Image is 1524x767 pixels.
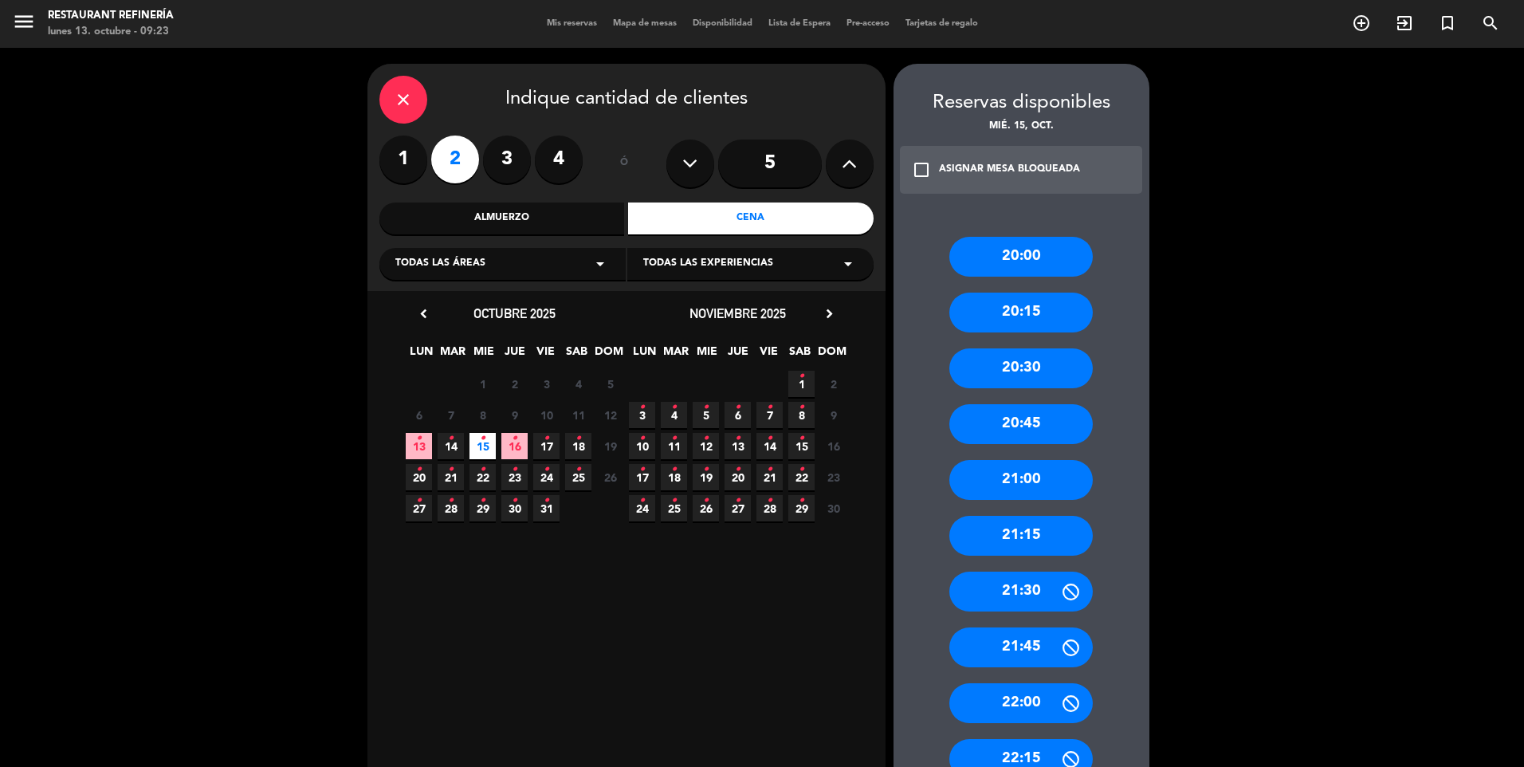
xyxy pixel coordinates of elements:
span: 14 [756,433,783,459]
i: arrow_drop_down [839,254,858,273]
label: 3 [483,136,531,183]
span: 15 [788,433,815,459]
span: octubre 2025 [473,305,556,321]
span: 19 [597,433,623,459]
span: 25 [565,464,591,490]
span: MIE [470,342,497,368]
span: 4 [661,402,687,428]
span: 25 [661,495,687,521]
button: menu [12,10,36,39]
span: 6 [406,402,432,428]
span: 22 [469,464,496,490]
i: • [799,395,804,420]
span: 20 [725,464,751,490]
i: • [735,457,740,482]
span: 30 [501,495,528,521]
span: 12 [597,402,623,428]
div: Indique cantidad de clientes [379,76,874,124]
span: 10 [533,402,560,428]
span: 23 [501,464,528,490]
i: • [703,426,709,451]
i: • [671,426,677,451]
span: 16 [501,433,528,459]
div: 20:30 [949,348,1093,388]
span: 8 [788,402,815,428]
span: 14 [438,433,464,459]
span: 18 [661,464,687,490]
span: 15 [469,433,496,459]
i: • [575,426,581,451]
span: 12 [693,433,719,459]
span: 1 [788,371,815,397]
span: 8 [469,402,496,428]
span: 20 [406,464,432,490]
i: • [671,488,677,513]
span: 7 [438,402,464,428]
span: JUE [501,342,528,368]
i: chevron_left [415,305,432,322]
span: 13 [725,433,751,459]
span: 26 [693,495,719,521]
span: SAB [787,342,813,368]
i: • [767,395,772,420]
i: • [448,488,454,513]
i: • [448,426,454,451]
span: 11 [565,402,591,428]
span: Lista de Espera [760,19,839,28]
span: 26 [597,464,623,490]
span: 30 [820,495,846,521]
label: 4 [535,136,583,183]
span: 6 [725,402,751,428]
i: chevron_right [821,305,838,322]
i: • [799,364,804,389]
div: 21:00 [949,460,1093,500]
div: 22:00 [949,683,1093,723]
span: Todas las áreas [395,256,485,272]
i: • [671,395,677,420]
i: turned_in_not [1438,14,1457,33]
i: • [544,488,549,513]
span: 9 [501,402,528,428]
div: lunes 13. octubre - 09:23 [48,24,174,40]
span: 22 [788,464,815,490]
i: • [735,395,740,420]
i: • [480,426,485,451]
i: • [767,488,772,513]
i: menu [12,10,36,33]
div: 21:30 [949,572,1093,612]
span: 9 [820,402,846,428]
span: LUN [631,342,658,368]
span: 17 [533,433,560,459]
i: • [480,457,485,482]
span: 5 [693,402,719,428]
i: • [416,426,422,451]
span: 18 [565,433,591,459]
span: Todas las experiencias [643,256,773,272]
span: SAB [564,342,590,368]
i: • [448,457,454,482]
div: 21:45 [949,627,1093,667]
div: Restaurant Refinería [48,8,174,24]
i: • [416,488,422,513]
span: JUE [725,342,751,368]
i: check_box_outline_blank [912,160,931,179]
i: add_circle_outline [1352,14,1371,33]
div: 20:15 [949,293,1093,332]
div: 20:45 [949,404,1093,444]
span: 16 [820,433,846,459]
span: 3 [629,402,655,428]
i: • [416,457,422,482]
i: • [639,457,645,482]
span: 3 [533,371,560,397]
i: • [639,426,645,451]
span: DOM [595,342,621,368]
span: MAR [662,342,689,368]
i: • [512,488,517,513]
span: 19 [693,464,719,490]
span: LUN [408,342,434,368]
div: ó [599,136,650,191]
span: 31 [533,495,560,521]
i: • [639,488,645,513]
i: exit_to_app [1395,14,1414,33]
span: DOM [818,342,844,368]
